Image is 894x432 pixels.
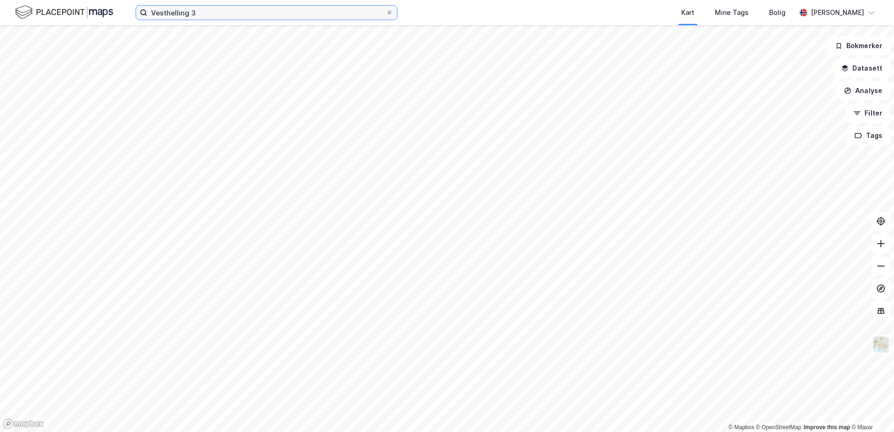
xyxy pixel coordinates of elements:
[847,126,890,145] button: Tags
[827,36,890,55] button: Bokmerker
[769,7,786,18] div: Bolig
[836,81,890,100] button: Analyse
[15,4,113,21] img: logo.f888ab2527a4732fd821a326f86c7f29.svg
[147,6,386,20] input: Søk på adresse, matrikkel, gårdeiere, leietakere eller personer
[715,7,749,18] div: Mine Tags
[847,387,894,432] iframe: Chat Widget
[3,418,44,429] a: Mapbox homepage
[872,336,890,353] img: Z
[804,424,850,431] a: Improve this map
[728,424,754,431] a: Mapbox
[845,104,890,122] button: Filter
[847,387,894,432] div: Kontrollprogram for chat
[811,7,864,18] div: [PERSON_NAME]
[756,424,801,431] a: OpenStreetMap
[681,7,694,18] div: Kart
[833,59,890,78] button: Datasett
